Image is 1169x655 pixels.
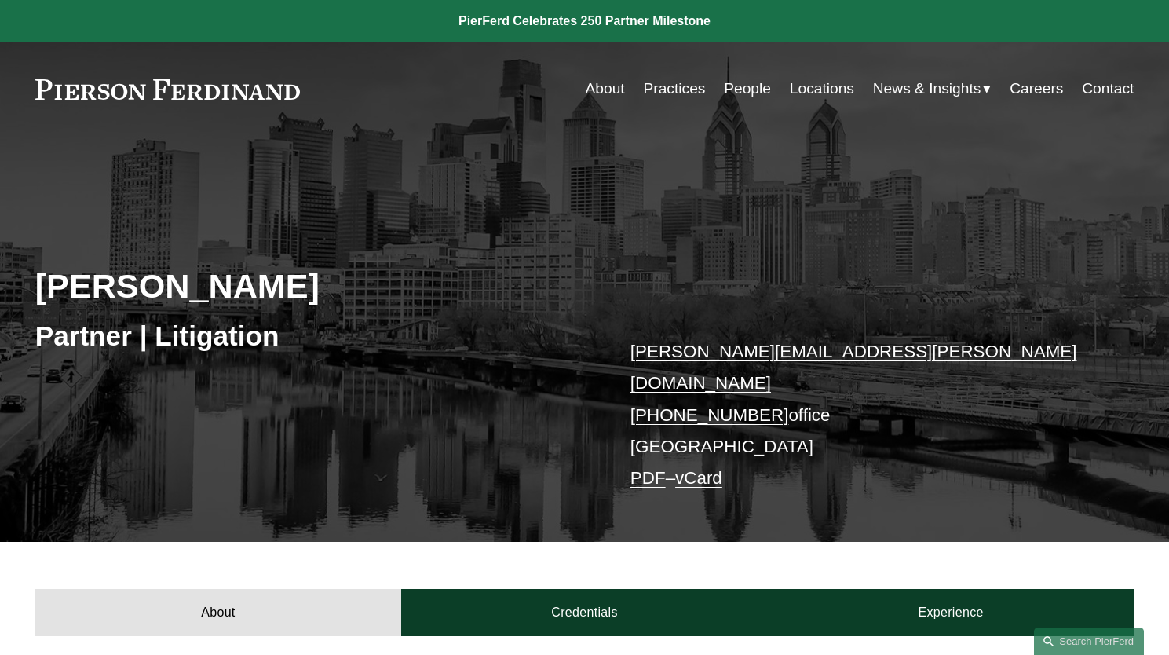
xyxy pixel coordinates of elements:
[1034,628,1144,655] a: Search this site
[35,265,585,306] h2: [PERSON_NAME]
[873,75,981,103] span: News & Insights
[873,74,992,104] a: folder dropdown
[1010,74,1063,104] a: Careers
[586,74,625,104] a: About
[401,589,768,636] a: Credentials
[644,74,706,104] a: Practices
[35,319,585,353] h3: Partner | Litigation
[724,74,771,104] a: People
[630,342,1077,393] a: [PERSON_NAME][EMAIL_ADDRESS][PERSON_NAME][DOMAIN_NAME]
[768,589,1134,636] a: Experience
[630,405,789,425] a: [PHONE_NUMBER]
[1082,74,1134,104] a: Contact
[35,589,402,636] a: About
[630,336,1088,495] p: office [GEOGRAPHIC_DATA] –
[675,468,722,488] a: vCard
[790,74,854,104] a: Locations
[630,468,666,488] a: PDF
